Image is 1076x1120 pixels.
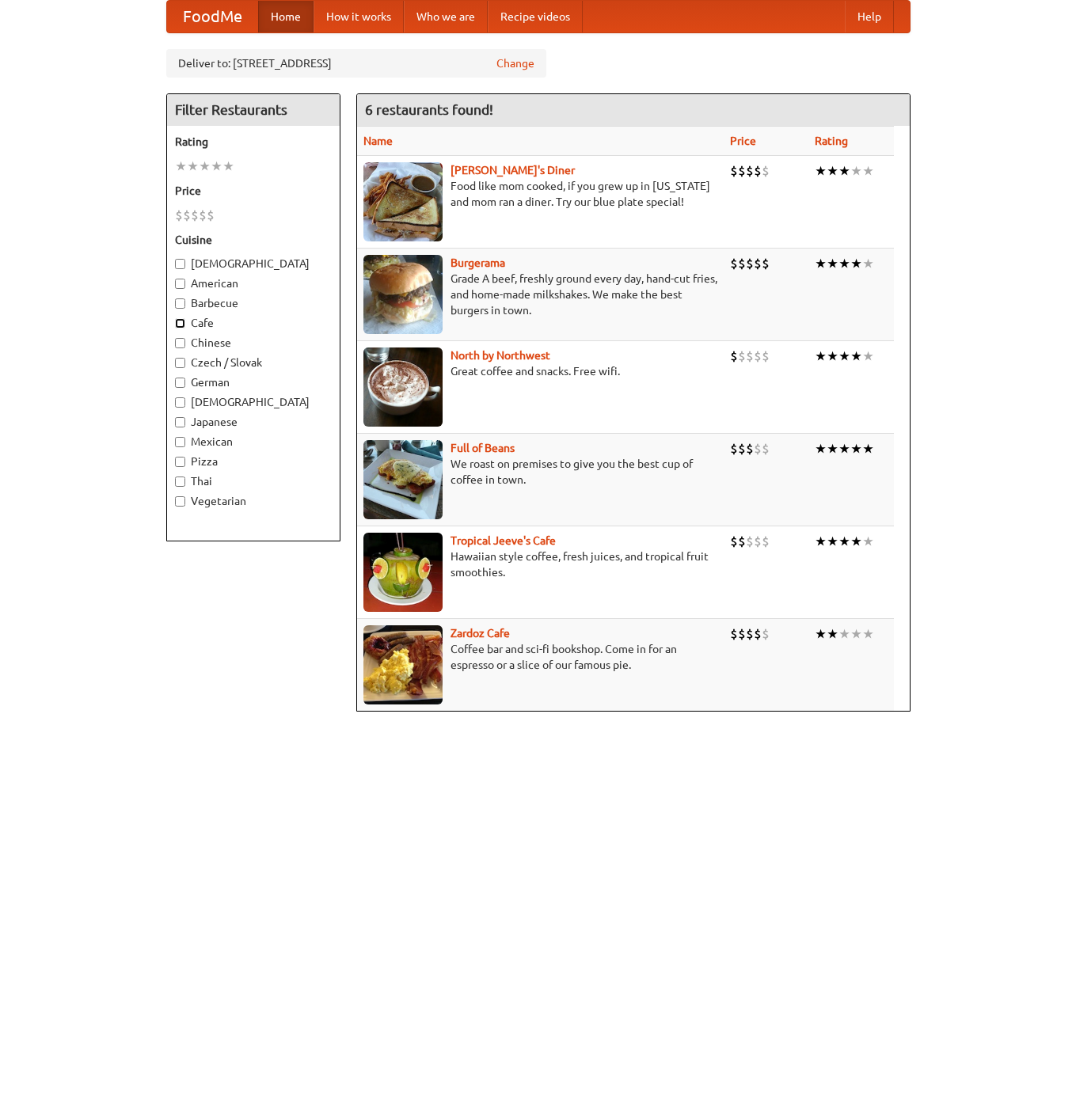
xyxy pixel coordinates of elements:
[191,207,199,224] li: $
[838,533,850,550] li: ★
[746,255,754,272] li: $
[845,1,894,32] a: Help
[175,473,332,489] label: Thai
[762,347,770,365] li: $
[850,533,862,550] li: ★
[827,533,838,550] li: ★
[730,162,738,180] li: $
[754,625,762,643] li: $
[746,533,754,550] li: $
[746,440,754,457] li: $
[363,641,717,673] p: Coffee bar and sci-fi bookshop. Come in for an espresso or a slice of our famous pie.
[862,162,874,180] li: ★
[738,162,746,180] li: $
[187,158,199,175] li: ★
[363,162,443,241] img: sallys.jpg
[746,162,754,180] li: $
[258,1,314,32] a: Home
[730,255,738,272] li: $
[815,347,827,365] li: ★
[815,440,827,457] li: ★
[363,363,717,379] p: Great coffee and snacks. Free wifi.
[862,255,874,272] li: ★
[762,162,770,180] li: $
[175,417,185,427] input: Japanese
[762,625,770,643] li: $
[363,255,443,334] img: burgerama.jpg
[363,178,717,210] p: Food like mom cooked, if you grew up in [US_STATE] and mom ran a diner. Try our blue plate special!
[175,358,185,368] input: Czech / Slovak
[175,335,332,351] label: Chinese
[815,625,827,643] li: ★
[175,338,185,348] input: Chinese
[175,457,185,467] input: Pizza
[175,275,332,291] label: American
[850,440,862,457] li: ★
[827,255,838,272] li: ★
[175,454,332,469] label: Pizza
[175,279,185,289] input: American
[175,298,185,309] input: Barbecue
[363,347,443,427] img: north.jpg
[838,347,850,365] li: ★
[175,259,185,269] input: [DEMOGRAPHIC_DATA]
[222,158,234,175] li: ★
[363,456,717,488] p: We roast on premises to give you the best cup of coffee in town.
[730,625,738,643] li: $
[363,271,717,318] p: Grade A beef, freshly ground every day, hand-cut fries, and home-made milkshakes. We make the bes...
[175,397,185,408] input: [DEMOGRAPHIC_DATA]
[815,135,848,147] a: Rating
[175,476,185,487] input: Thai
[451,349,550,362] a: North by Northwest
[496,55,534,71] a: Change
[862,440,874,457] li: ★
[207,207,215,224] li: $
[363,440,443,519] img: beans.jpg
[488,1,583,32] a: Recipe videos
[175,232,332,248] h5: Cuisine
[730,440,738,457] li: $
[175,493,332,509] label: Vegetarian
[211,158,222,175] li: ★
[199,207,207,224] li: $
[738,347,746,365] li: $
[754,255,762,272] li: $
[738,533,746,550] li: $
[754,440,762,457] li: $
[175,134,332,150] h5: Rating
[175,158,187,175] li: ★
[730,533,738,550] li: $
[730,347,738,365] li: $
[838,440,850,457] li: ★
[730,135,756,147] a: Price
[850,625,862,643] li: ★
[862,347,874,365] li: ★
[827,625,838,643] li: ★
[175,295,332,311] label: Barbecue
[738,440,746,457] li: $
[838,625,850,643] li: ★
[166,49,546,78] div: Deliver to: [STREET_ADDRESS]
[175,437,185,447] input: Mexican
[167,1,258,32] a: FoodMe
[451,442,515,454] a: Full of Beans
[363,625,443,704] img: zardoz.jpg
[175,496,185,507] input: Vegetarian
[175,434,332,450] label: Mexican
[827,162,838,180] li: ★
[815,162,827,180] li: ★
[762,255,770,272] li: $
[754,162,762,180] li: $
[451,627,510,640] a: Zardoz Cafe
[754,347,762,365] li: $
[175,394,332,410] label: [DEMOGRAPHIC_DATA]
[862,625,874,643] li: ★
[175,378,185,388] input: German
[451,534,556,547] a: Tropical Jeeve's Cafe
[175,315,332,331] label: Cafe
[827,440,838,457] li: ★
[850,255,862,272] li: ★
